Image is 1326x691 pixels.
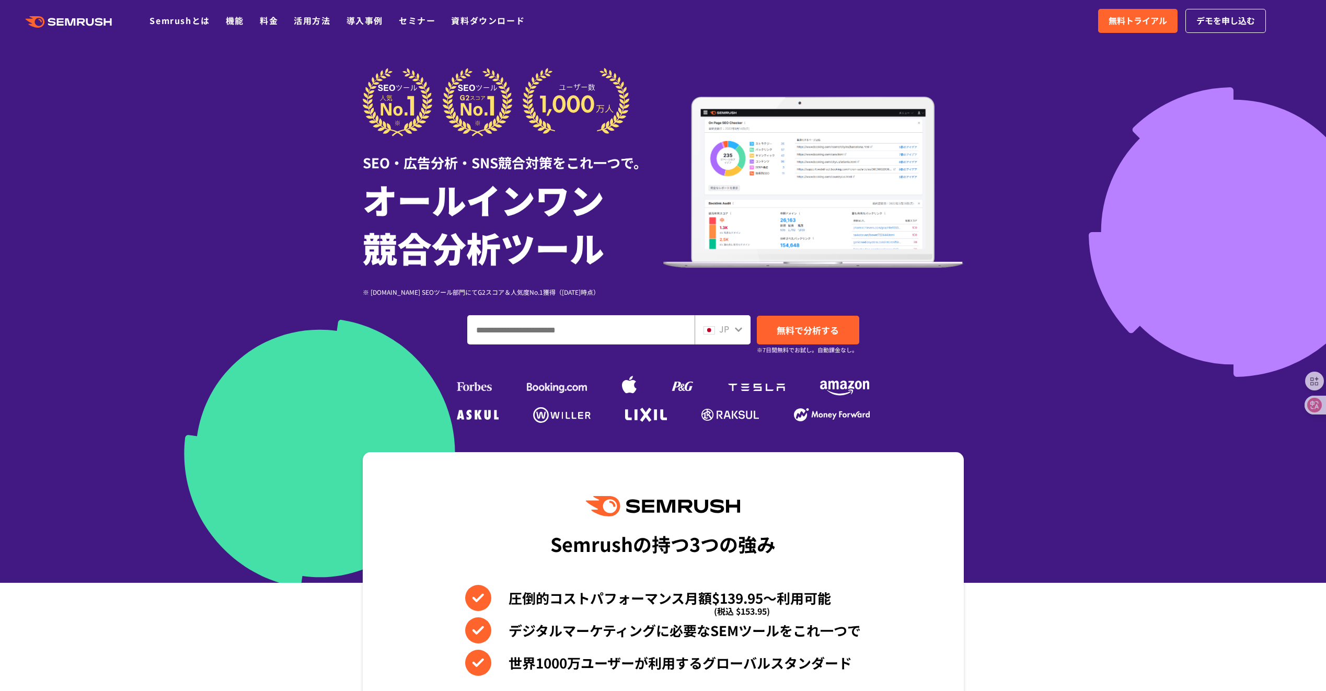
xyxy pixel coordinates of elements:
[1109,14,1167,28] span: 無料トライアル
[468,316,694,344] input: ドメイン、キーワードまたはURLを入力してください
[550,524,776,563] div: Semrushの持つ3つの強み
[586,496,740,516] img: Semrush
[757,345,858,355] small: ※7日間無料でお試し。自動課金なし。
[226,14,244,27] a: 機能
[714,598,770,624] span: (税込 $153.95)
[363,175,663,271] h1: オールインワン 競合分析ツール
[363,287,663,297] div: ※ [DOMAIN_NAME] SEOツール部門にてG2スコア＆人気度No.1獲得（[DATE]時点）
[1185,9,1266,33] a: デモを申し込む
[363,136,663,172] div: SEO・広告分析・SNS競合対策をこれ一つで。
[757,316,859,344] a: 無料で分析する
[149,14,210,27] a: Semrushとは
[294,14,330,27] a: 活用方法
[719,323,729,335] span: JP
[465,650,861,676] li: 世界1000万ユーザーが利用するグローバルスタンダード
[399,14,435,27] a: セミナー
[777,324,839,337] span: 無料で分析する
[347,14,383,27] a: 導入事例
[451,14,525,27] a: 資料ダウンロード
[465,617,861,643] li: デジタルマーケティングに必要なSEMツールをこれ一つで
[260,14,278,27] a: 料金
[465,585,861,611] li: 圧倒的コストパフォーマンス月額$139.95〜利用可能
[1196,14,1255,28] span: デモを申し込む
[1098,9,1178,33] a: 無料トライアル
